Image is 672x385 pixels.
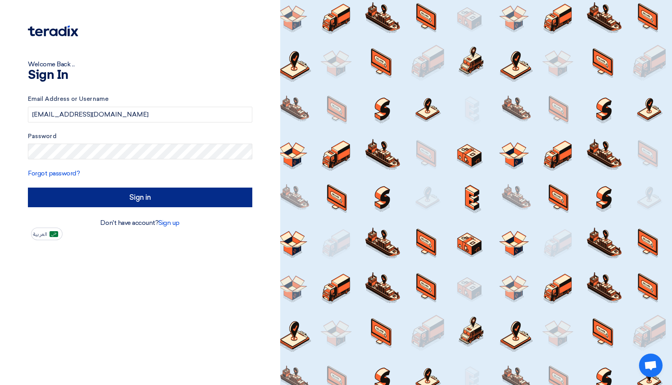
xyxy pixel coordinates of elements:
div: Welcome Back ... [28,60,252,69]
a: Sign up [158,219,180,226]
input: Enter your business email or username [28,107,252,122]
div: Don't have account? [28,218,252,228]
a: Forgot password? [28,170,80,177]
input: Sign in [28,188,252,207]
img: Teradix logo [28,26,78,36]
button: العربية [31,228,62,240]
label: Email Address or Username [28,95,252,104]
label: Password [28,132,252,141]
h1: Sign In [28,69,252,82]
span: العربية [33,232,47,237]
img: ar-AR.png [50,231,58,237]
a: Open chat [639,354,663,377]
